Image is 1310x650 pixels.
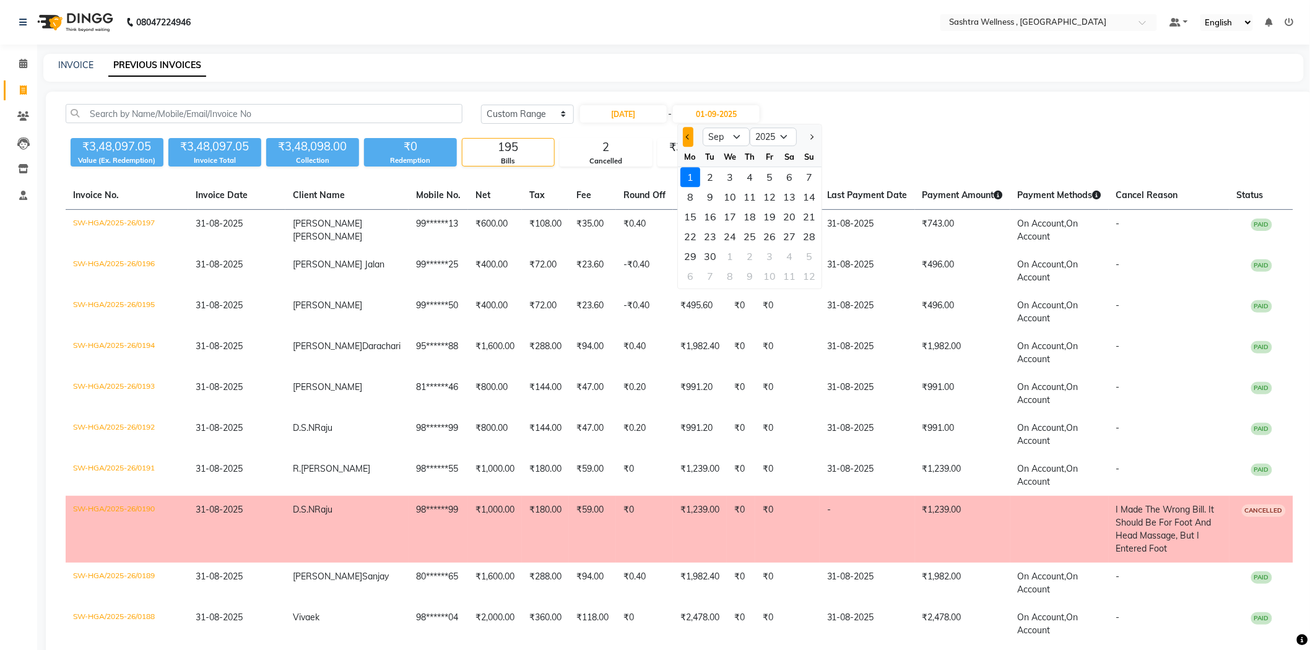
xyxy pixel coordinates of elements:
[727,332,755,373] td: ₹0
[293,381,362,392] span: [PERSON_NAME]
[827,189,908,201] span: Last Payment Date
[522,455,569,496] td: ₹180.00
[755,604,820,644] td: ₹0
[522,414,569,455] td: ₹144.00
[569,210,616,251] td: ₹35.00
[673,563,727,604] td: ₹1,982.40
[700,147,720,167] div: Tu
[915,210,1010,251] td: ₹743.00
[700,266,720,286] div: Tuesday, October 7, 2025
[468,455,522,496] td: ₹1,000.00
[623,189,666,201] span: Round Off
[820,563,915,604] td: 31-08-2025
[576,189,591,201] span: Fee
[66,604,188,644] td: SW-HGA/2025-26/0188
[680,207,700,227] div: Monday, September 15, 2025
[293,189,345,201] span: Client Name
[700,187,720,207] div: 9
[616,414,673,455] td: ₹0.20
[700,246,720,266] div: Tuesday, September 30, 2025
[820,496,915,563] td: -
[468,604,522,644] td: ₹2,000.00
[740,207,760,227] div: 18
[71,155,163,166] div: Value (Ex. Redemption)
[362,340,401,352] span: Darachari
[720,167,740,187] div: Wednesday, September 3, 2025
[1251,300,1272,313] span: PAID
[727,373,755,414] td: ₹0
[673,210,727,251] td: ₹743.40
[700,266,720,286] div: 7
[915,604,1010,644] td: ₹2,478.00
[66,373,188,414] td: SW-HGA/2025-26/0193
[760,167,779,187] div: Friday, September 5, 2025
[740,246,760,266] div: Thursday, October 2, 2025
[740,167,760,187] div: 4
[522,332,569,373] td: ₹288.00
[293,218,362,242] span: [PERSON_NAME] [PERSON_NAME]
[362,571,389,582] span: Sanjay
[740,207,760,227] div: Thursday, September 18, 2025
[66,414,188,455] td: SW-HGA/2025-26/0192
[740,266,760,286] div: Thursday, October 9, 2025
[915,414,1010,455] td: ₹991.00
[700,207,720,227] div: 16
[760,227,779,246] div: Friday, September 26, 2025
[1116,340,1120,352] span: -
[915,332,1010,373] td: ₹1,982.00
[569,292,616,332] td: ₹23.60
[755,292,820,332] td: ₹0
[522,210,569,251] td: ₹108.00
[740,227,760,246] div: 25
[569,604,616,644] td: ₹118.00
[760,266,779,286] div: 10
[580,105,667,123] input: Start Date
[560,139,652,156] div: 2
[673,414,727,455] td: ₹991.20
[314,504,332,515] span: Raju
[727,292,755,332] td: ₹0
[196,463,243,474] span: 31-08-2025
[760,187,779,207] div: Friday, September 12, 2025
[760,246,779,266] div: 3
[522,251,569,292] td: ₹72.00
[1018,300,1067,311] span: On Account,
[680,266,700,286] div: Monday, October 6, 2025
[680,246,700,266] div: 29
[799,266,819,286] div: Sunday, October 12, 2025
[364,138,457,155] div: ₹0
[66,251,188,292] td: SW-HGA/2025-26/0196
[616,292,673,332] td: -₹0.40
[779,266,799,286] div: 11
[668,108,672,121] span: -
[468,292,522,332] td: ₹400.00
[820,455,915,496] td: 31-08-2025
[673,292,727,332] td: ₹495.60
[680,187,700,207] div: Monday, September 8, 2025
[720,246,740,266] div: Wednesday, October 1, 2025
[522,563,569,604] td: ₹288.00
[779,207,799,227] div: 20
[915,292,1010,332] td: ₹496.00
[462,156,554,167] div: Bills
[616,251,673,292] td: -₹0.40
[680,227,700,246] div: 22
[569,332,616,373] td: ₹94.00
[66,292,188,332] td: SW-HGA/2025-26/0195
[616,332,673,373] td: ₹0.40
[1242,505,1286,517] span: CANCELLED
[1018,340,1067,352] span: On Account,
[680,147,700,167] div: Mo
[1018,381,1067,392] span: On Account,
[779,227,799,246] div: Saturday, September 27, 2025
[1018,612,1067,623] span: On Account,
[727,604,755,644] td: ₹0
[1018,571,1067,582] span: On Account,
[32,5,116,40] img: logo
[616,455,673,496] td: ₹0
[136,5,191,40] b: 08047224946
[658,156,750,167] div: On Account
[314,422,332,433] span: Raju
[196,612,243,623] span: 31-08-2025
[1018,259,1067,270] span: On Account,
